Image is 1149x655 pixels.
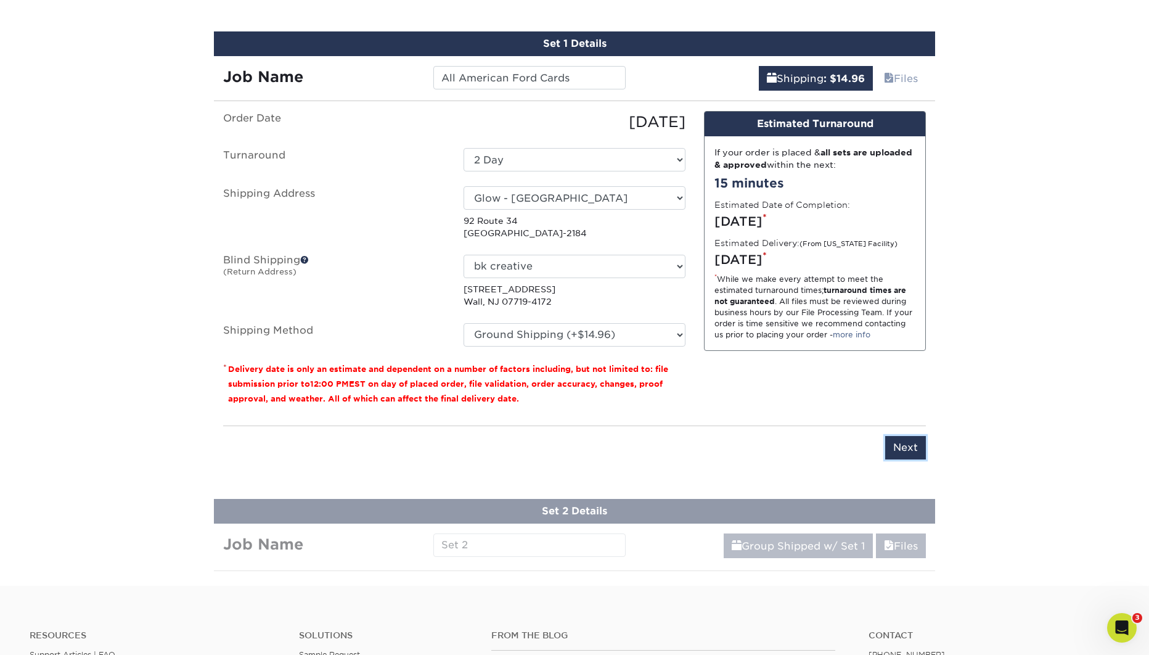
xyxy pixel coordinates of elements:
[30,630,280,641] h4: Resources
[1132,613,1142,623] span: 3
[705,112,925,136] div: Estimated Turnaround
[310,379,349,389] span: 12:00 PM
[732,540,742,552] span: shipping
[869,630,1119,641] a: Contact
[214,186,454,240] label: Shipping Address
[714,250,915,269] div: [DATE]
[714,199,850,211] label: Estimated Date of Completion:
[714,146,915,171] div: If your order is placed & within the next:
[714,237,898,249] label: Estimated Delivery:
[214,111,454,133] label: Order Date
[714,212,915,231] div: [DATE]
[714,274,915,340] div: While we make every attempt to meet the estimated turnaround times; . All files must be reviewed ...
[876,533,926,558] a: Files
[876,66,926,91] a: Files
[714,286,906,306] strong: turnaround times are not guaranteed
[714,174,915,192] div: 15 minutes
[464,215,685,240] p: 92 Route 34 [GEOGRAPHIC_DATA]-2184
[799,240,898,248] small: (From [US_STATE] Facility)
[767,73,777,84] span: shipping
[759,66,873,91] a: Shipping: $14.96
[223,68,303,86] strong: Job Name
[885,436,926,459] input: Next
[214,148,454,171] label: Turnaround
[433,66,625,89] input: Enter a job name
[464,283,685,308] p: [STREET_ADDRESS] Wall, NJ 07719-4172
[454,111,695,133] div: [DATE]
[214,323,454,347] label: Shipping Method
[884,73,894,84] span: files
[223,267,296,276] small: (Return Address)
[299,630,473,641] h4: Solutions
[724,533,873,558] a: Group Shipped w/ Set 1
[3,617,105,651] iframe: Google Customer Reviews
[824,73,865,84] b: : $14.96
[833,330,870,339] a: more info
[491,630,835,641] h4: From the Blog
[214,255,454,308] label: Blind Shipping
[214,31,935,56] div: Set 1 Details
[1107,613,1137,643] iframe: Intercom live chat
[228,365,668,403] small: Delivery date is only an estimate and dependent on a number of factors including, but not limited...
[884,540,894,552] span: files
